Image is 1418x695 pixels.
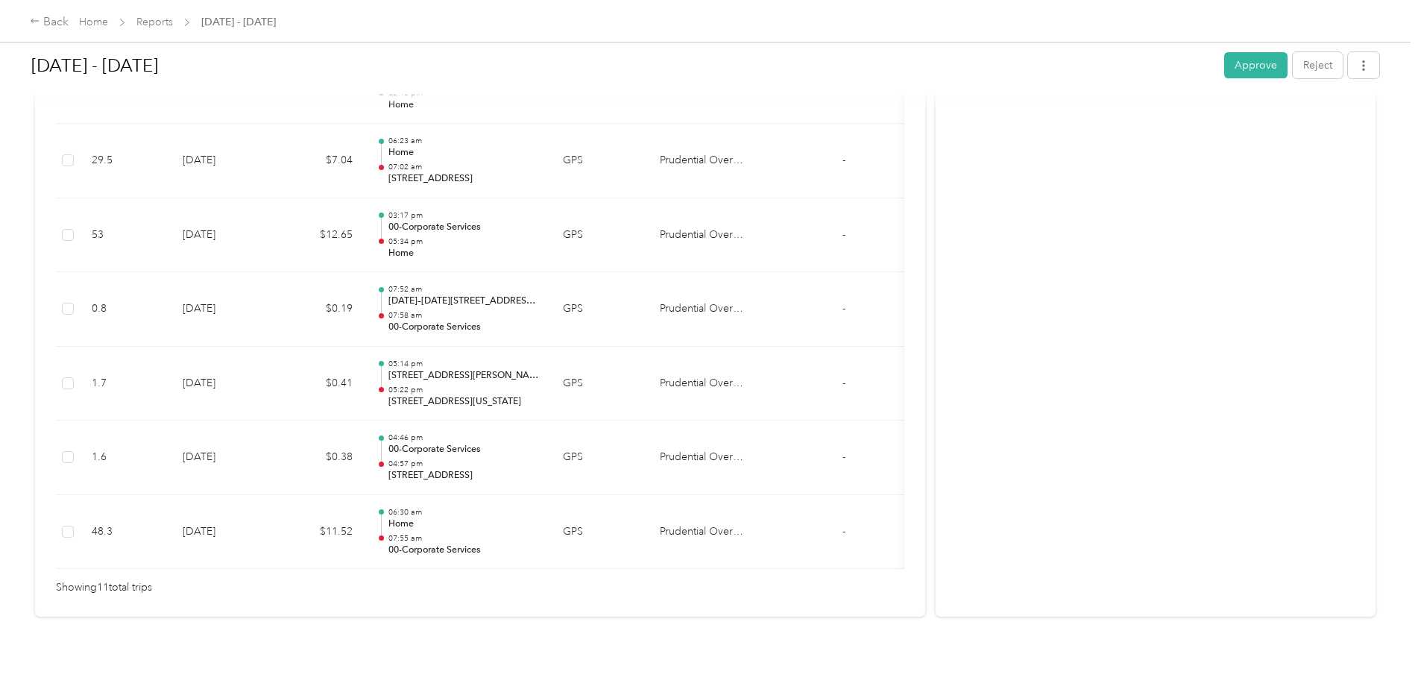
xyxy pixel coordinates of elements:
td: 53 [80,198,171,273]
td: 29.5 [80,124,171,198]
td: $11.52 [275,495,365,570]
td: GPS [551,272,648,347]
td: [DATE] [171,495,275,570]
p: [STREET_ADDRESS] [388,172,539,186]
span: Showing 11 total trips [56,579,152,596]
button: Reject [1293,52,1343,78]
td: GPS [551,421,648,495]
p: 00-Corporate Services [388,443,539,456]
a: Reports [136,16,173,28]
p: 04:46 pm [388,433,539,443]
td: GPS [551,347,648,421]
td: [DATE] [171,421,275,495]
p: [STREET_ADDRESS] [388,469,539,482]
p: [DATE]–[DATE][STREET_ADDRESS][PERSON_NAME] [388,295,539,308]
span: [DATE] - [DATE] [201,14,276,30]
span: - [842,302,845,315]
p: Home [388,518,539,531]
td: $0.41 [275,347,365,421]
td: [DATE] [171,124,275,198]
span: - [842,228,845,241]
p: 07:58 am [388,310,539,321]
p: 03:17 pm [388,210,539,221]
td: $0.19 [275,272,365,347]
iframe: Everlance-gr Chat Button Frame [1335,611,1418,695]
p: 05:34 pm [388,236,539,247]
p: 00-Corporate Services [388,321,539,334]
td: Prudential Overall Supply [648,495,760,570]
a: Home [79,16,108,28]
p: 05:22 pm [388,385,539,395]
p: 06:23 am [388,136,539,146]
p: 07:52 am [388,284,539,295]
p: 00-Corporate Services [388,544,539,557]
p: 05:14 pm [388,359,539,369]
td: Prudential Overall Supply [648,272,760,347]
td: $12.65 [275,198,365,273]
td: GPS [551,495,648,570]
td: [DATE] [171,272,275,347]
td: Prudential Overall Supply [648,124,760,198]
td: 1.7 [80,347,171,421]
td: Prudential Overall Supply [648,198,760,273]
p: 06:30 am [388,507,539,518]
p: 07:55 am [388,533,539,544]
span: - [842,377,845,389]
td: Prudential Overall Supply [648,347,760,421]
p: 04:57 pm [388,459,539,469]
h1: Aug 1 - 31, 2025 [31,48,1214,84]
span: - [842,450,845,463]
td: [DATE] [171,347,275,421]
p: Home [388,146,539,160]
p: 07:02 am [388,162,539,172]
td: GPS [551,198,648,273]
td: 0.8 [80,272,171,347]
td: GPS [551,124,648,198]
td: 1.6 [80,421,171,495]
p: Home [388,247,539,260]
p: [STREET_ADDRESS][PERSON_NAME][US_STATE] [388,369,539,383]
td: 48.3 [80,495,171,570]
span: - [842,525,845,538]
button: Approve [1224,52,1288,78]
td: Prudential Overall Supply [648,421,760,495]
td: [DATE] [171,198,275,273]
div: Back [30,13,69,31]
p: 00-Corporate Services [388,221,539,234]
p: [STREET_ADDRESS][US_STATE] [388,395,539,409]
td: $7.04 [275,124,365,198]
td: $0.38 [275,421,365,495]
span: - [842,154,845,166]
